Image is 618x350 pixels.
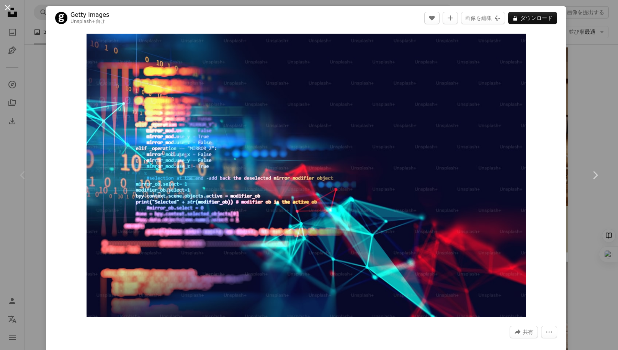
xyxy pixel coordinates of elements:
button: いいね！ [424,12,440,24]
button: この画像でズームインする [87,34,526,317]
button: このビジュアルを共有する [510,326,538,338]
a: Getty Images [70,11,109,19]
a: Unsplash+ [70,19,96,24]
button: その他のアクション [541,326,557,338]
img: Getty Imagesのプロフィールを見る [55,12,67,24]
div: 向け [70,19,109,25]
button: コレクションに追加する [443,12,458,24]
button: 画像を編集 [461,12,505,24]
img: プログラミングコード、ソフトウェア開発者の抽象技術背景、およびコンピュータスクリプト [87,34,526,317]
button: ダウンロード [508,12,557,24]
a: 次へ [572,138,618,212]
span: 共有 [523,326,533,338]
